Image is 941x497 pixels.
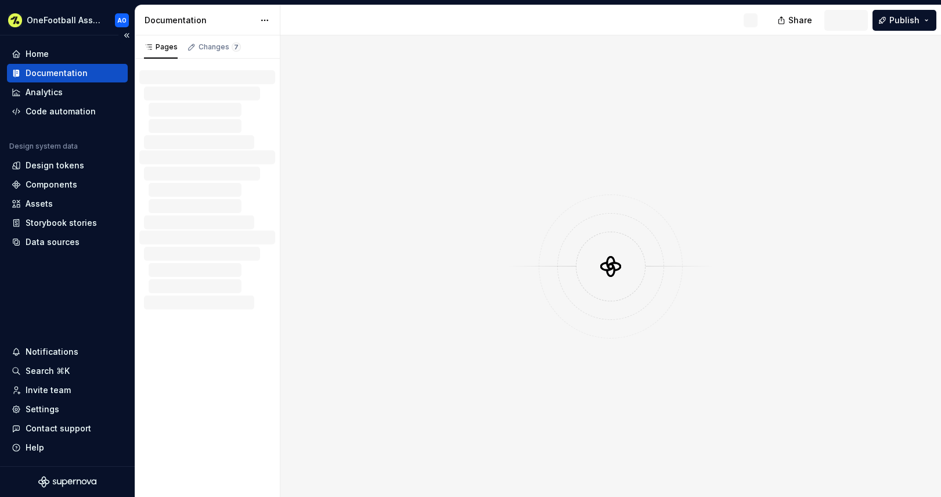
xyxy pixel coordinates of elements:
div: Data sources [26,236,80,248]
a: Home [7,45,128,63]
div: AO [117,16,127,25]
div: Changes [199,42,241,52]
div: Notifications [26,346,78,358]
span: Publish [889,15,920,26]
button: Collapse sidebar [118,27,135,44]
div: Documentation [26,67,88,79]
div: Components [26,179,77,190]
a: Components [7,175,128,194]
div: Invite team [26,384,71,396]
span: Share [788,15,812,26]
button: Help [7,438,128,457]
button: Share [771,10,820,31]
a: Settings [7,400,128,419]
a: Documentation [7,64,128,82]
div: Contact support [26,423,91,434]
a: Data sources [7,233,128,251]
div: Assets [26,198,53,210]
a: Invite team [7,381,128,399]
button: OneFootball AssistAO [2,8,132,33]
a: Storybook stories [7,214,128,232]
button: Search ⌘K [7,362,128,380]
a: Assets [7,195,128,213]
img: 5b3d255f-93b1-499e-8f2d-e7a8db574ed5.png [8,13,22,27]
div: Home [26,48,49,60]
div: Code automation [26,106,96,117]
div: Design tokens [26,160,84,171]
a: Analytics [7,83,128,102]
div: Analytics [26,87,63,98]
div: Design system data [9,142,78,151]
span: 7 [232,42,241,52]
div: Pages [144,42,178,52]
div: Storybook stories [26,217,97,229]
button: Publish [873,10,936,31]
div: Settings [26,404,59,415]
a: Design tokens [7,156,128,175]
a: Code automation [7,102,128,121]
svg: Supernova Logo [38,476,96,488]
div: Documentation [145,15,254,26]
button: Contact support [7,419,128,438]
div: OneFootball Assist [27,15,101,26]
button: Notifications [7,343,128,361]
div: Help [26,442,44,453]
div: Search ⌘K [26,365,70,377]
